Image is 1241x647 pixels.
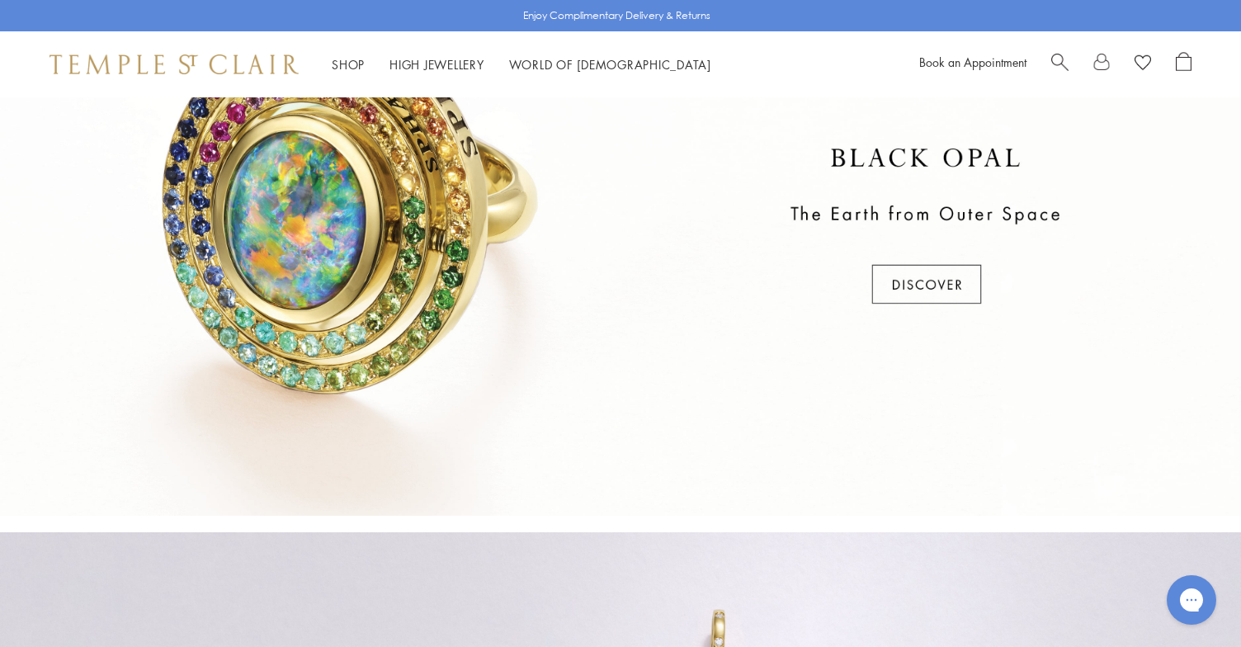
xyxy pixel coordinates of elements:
[509,56,711,73] a: World of [DEMOGRAPHIC_DATA]World of [DEMOGRAPHIC_DATA]
[1135,52,1151,77] a: View Wishlist
[332,56,365,73] a: ShopShop
[50,54,299,74] img: Temple St. Clair
[332,54,711,75] nav: Main navigation
[389,56,484,73] a: High JewelleryHigh Jewellery
[1158,569,1224,630] iframe: Gorgias live chat messenger
[523,7,710,24] p: Enjoy Complimentary Delivery & Returns
[919,54,1026,70] a: Book an Appointment
[1176,52,1191,77] a: Open Shopping Bag
[1051,52,1069,77] a: Search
